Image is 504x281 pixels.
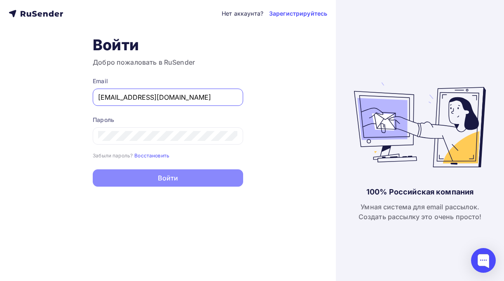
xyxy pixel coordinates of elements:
div: Пароль [93,116,243,124]
h1: Войти [93,36,243,54]
div: Email [93,77,243,85]
input: Укажите свой email [98,92,238,102]
div: Нет аккаунта? [222,9,263,18]
div: Умная система для email рассылок. Создать рассылку это очень просто! [359,202,482,222]
a: Восстановить [134,152,169,159]
div: 100% Российская компания [366,187,474,197]
small: Восстановить [134,152,169,159]
a: Зарегистрируйтесь [269,9,327,18]
h3: Добро пожаловать в RuSender [93,57,243,67]
button: Войти [93,169,243,187]
small: Забыли пароль? [93,152,133,159]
